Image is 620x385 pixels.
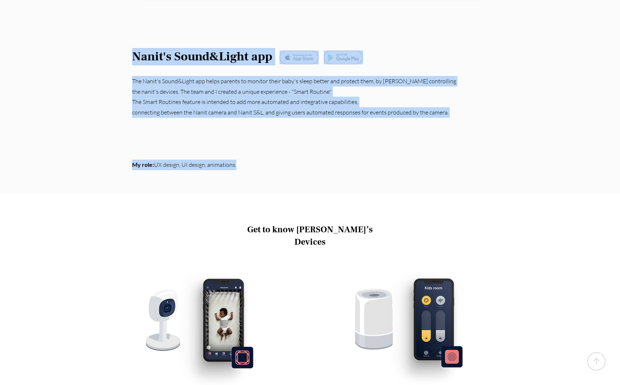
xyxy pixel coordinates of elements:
[132,76,457,97] p: The Nanit's Sound&Light app helps parents to monitor their baby's sleep better and protect them, ...
[132,107,457,118] p: connecting between the Nanit camera and Nanit S&L, and giving users automated responses for event...
[132,160,457,170] p: UX design, UI design, animations.
[132,48,272,64] span: Nanit's Sound&Light app
[280,51,319,64] img: localizeai
[587,352,605,370] svg: up
[324,51,363,64] img: googleplay
[132,97,457,107] p: The Smart Routines feature is intended to add more automated and integrative capabilities,
[247,224,373,248] span: Get to know [PERSON_NAME]’s Devices
[132,161,154,168] span: My role:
